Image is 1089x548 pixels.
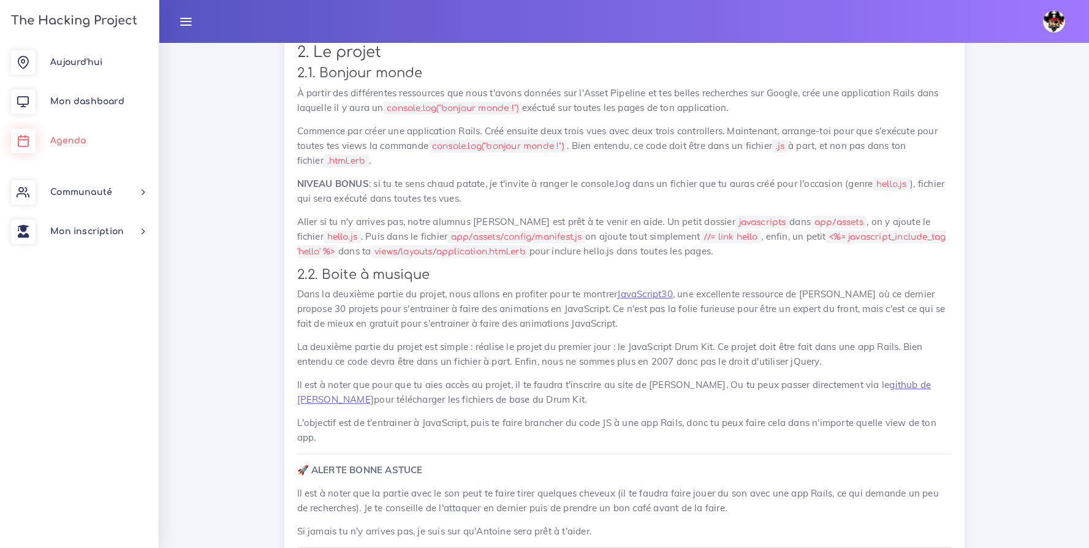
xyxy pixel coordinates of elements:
[371,245,529,258] code: views/layouts/application.html.erb
[50,227,124,236] span: Mon inscription
[7,14,137,28] h3: The Hacking Project
[772,140,788,153] code: .js
[50,58,102,67] span: Aujourd'hui
[324,154,369,167] code: .html.erb
[873,178,910,191] code: hello.js
[297,287,952,331] p: Dans la deuxième partie du projet, nous allons en profiter pour te montrer , une excellente resso...
[297,486,952,516] p: Il est à noter que la partie avec le son peut te faire tirer quelques cheveux (il te faudra faire...
[297,340,952,369] p: La deuxième partie du projet est simple : réalise le projet du premier jour : le JavaScript Drum ...
[297,416,952,445] p: L'objectif est de t'entrainer à JavaScript, puis te faire brancher du code JS à une app Rails, do...
[735,216,789,229] code: javascripts
[297,464,423,476] strong: 🚀 ALERTE BONNE ASTUCE
[50,97,124,106] span: Mon dashboard
[324,230,361,243] code: hello.js
[447,230,585,243] code: app/assets/config/manifest.js
[50,188,112,197] span: Communauté
[297,378,952,407] p: Il est à noter que pour que tu aies accès au projet, il te faudra t'inscrire au site de [PERSON_N...
[50,136,86,145] span: Agenda
[297,230,946,258] code: <%= javascript_include_tag 'hello' %>
[297,44,952,61] h2: 2. Le projet
[297,86,952,115] p: À partir des différentes ressources que nous t'avons données sur l'Asset Pipeline et tes belles r...
[297,178,369,189] strong: NIVEAU BONUS
[297,215,952,259] p: Aller si tu n'y arrives pas, notre alumnus [PERSON_NAME] est prêt à te venir en aide. Un petit do...
[297,177,952,206] p: : si tu te sens chaud patate, je t'invite à ranger le console.log dans un fichier que tu auras cr...
[297,66,952,81] h3: 2.1. Bonjour monde
[384,102,522,115] code: console.log("bonjour monde !")
[700,230,761,243] code: //= link hello
[297,524,952,539] p: Si jamais tu n'y arrives pas, je suis sur qu'Antoine sera prêt à t'aider.
[811,216,867,229] code: app/assets
[428,140,567,153] code: console.log("bonjour monde !")
[297,267,952,283] h3: 2.2. Boite à musique
[297,124,952,168] p: Commence par créer une application Rails. Créé ensuite deux trois vues avec deux trois controller...
[1043,10,1065,32] img: avatar
[617,288,672,300] a: JavaScript30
